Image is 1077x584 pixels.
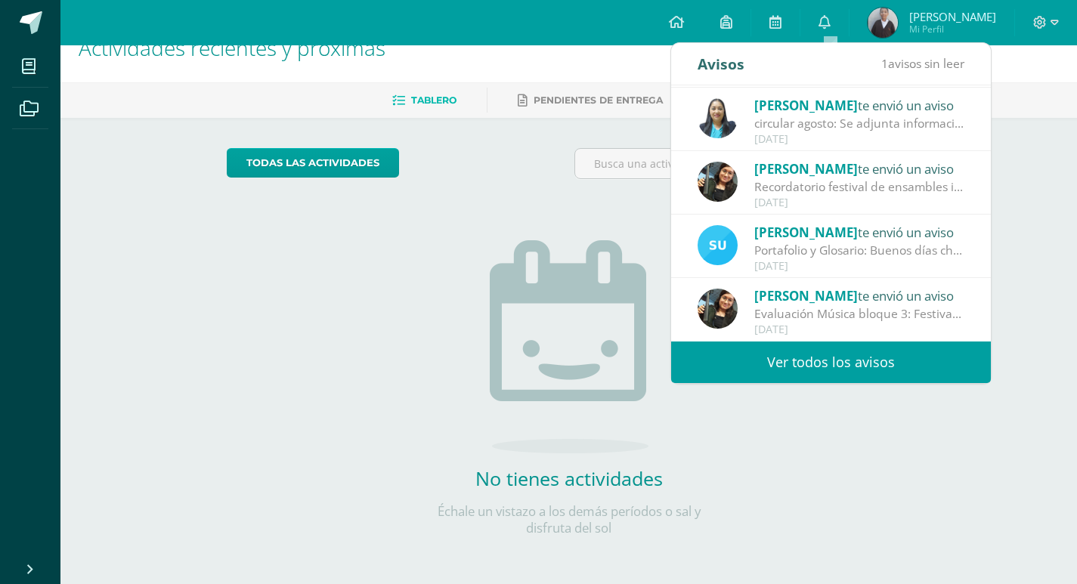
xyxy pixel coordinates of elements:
span: [PERSON_NAME] [754,224,858,241]
div: Evaluación Música bloque 3: Festival de ensambles instrumentales [754,305,964,323]
div: Portafolio y Glosario: Buenos días chicos envio portafolio y glosario el cual trabajaremos en cla... [754,242,964,259]
input: Busca una actividad próxima aquí... [575,149,910,178]
span: [PERSON_NAME] [754,287,858,304]
div: [DATE] [754,196,964,209]
div: [DATE] [754,260,964,273]
span: Pendientes de entrega [534,94,663,106]
span: avisos sin leer [881,55,964,72]
span: Actividades recientes y próximas [79,33,385,62]
a: Pendientes de entrega [518,88,663,113]
div: te envió un aviso [754,159,964,178]
p: Échale un vistazo a los demás períodos o sal y disfruta del sol [418,503,720,536]
div: Recordatorio festival de ensambles instrumentales: Mañana los chicos llegan con su uniforme que c... [754,178,964,196]
div: Avisos [698,43,744,85]
a: Tablero [392,88,456,113]
img: no_activities.png [490,240,648,453]
div: [DATE] [754,323,964,336]
span: [PERSON_NAME] [754,160,858,178]
img: afbb90b42ddb8510e0c4b806fbdf27cc.png [698,289,738,329]
span: [PERSON_NAME] [909,9,996,24]
div: te envió un aviso [754,222,964,242]
a: todas las Actividades [227,148,399,178]
img: ced871c4d8afffd3d6071e8a432de293.png [868,8,898,38]
span: [PERSON_NAME] [754,97,858,114]
div: te envió un aviso [754,95,964,115]
span: 1 [881,55,888,72]
div: circular agosto: Se adjunta información importante [754,115,964,132]
span: Tablero [411,94,456,106]
span: Mi Perfil [909,23,996,36]
img: 14471758ff6613f552bde5ba870308b6.png [698,225,738,265]
img: 49168807a2b8cca0ef2119beca2bd5ad.png [698,98,738,138]
h2: No tienes actividades [418,465,720,491]
img: afbb90b42ddb8510e0c4b806fbdf27cc.png [698,162,738,202]
div: te envió un aviso [754,286,964,305]
div: [DATE] [754,133,964,146]
a: Ver todos los avisos [671,341,991,383]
